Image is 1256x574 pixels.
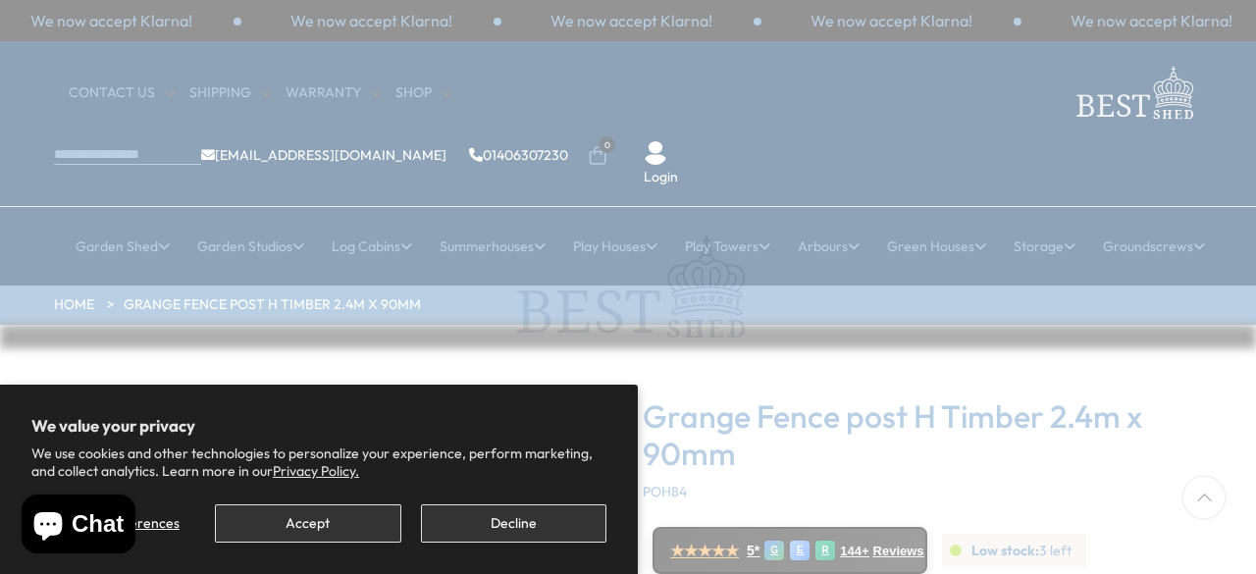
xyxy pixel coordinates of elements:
h2: We value your privacy [31,416,606,436]
button: Decline [421,504,606,543]
p: We use cookies and other technologies to personalize your experience, perform marketing, and coll... [31,444,606,480]
button: Accept [215,504,400,543]
a: Privacy Policy. [273,462,359,480]
inbox-online-store-chat: Shopify online store chat [16,495,141,558]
